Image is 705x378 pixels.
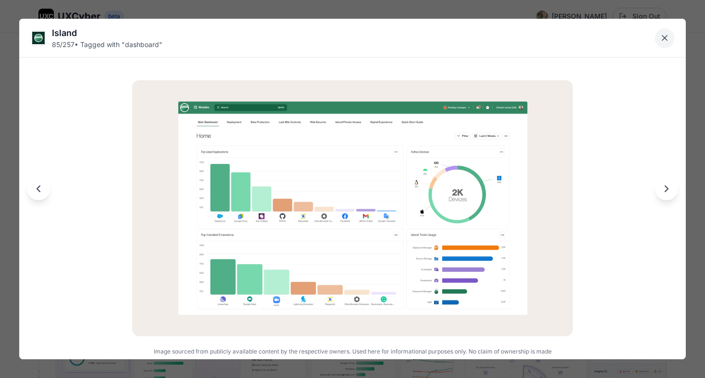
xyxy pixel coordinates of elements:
button: Previous image [27,177,50,200]
img: Island logo [31,31,46,45]
img: Island image 85 [132,80,573,336]
div: 85 / 257 • Tagged with " dashboard " [52,40,162,49]
p: Image sourced from publicly available content by the respective owners. Used here for information... [23,348,682,355]
button: Next image [655,177,678,200]
div: Island [52,26,162,40]
button: Close lightbox [655,28,674,48]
